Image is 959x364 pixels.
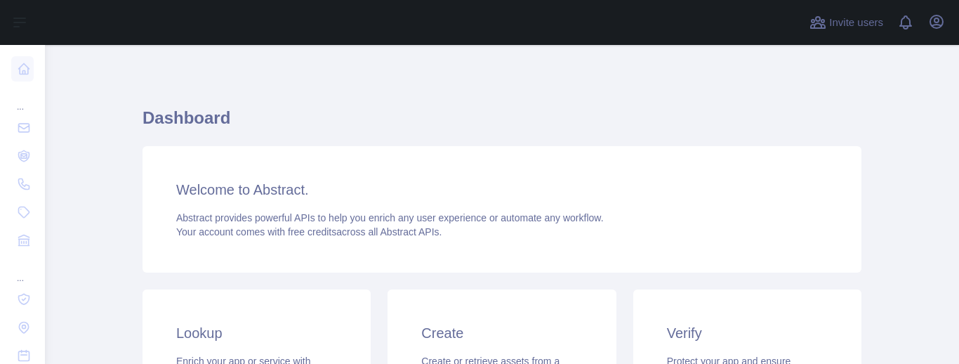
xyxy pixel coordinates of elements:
span: Invite users [829,15,883,31]
span: Abstract provides powerful APIs to help you enrich any user experience or automate any workflow. [176,212,604,223]
div: ... [11,84,34,112]
h3: Verify [667,323,828,343]
h3: Lookup [176,323,337,343]
span: Your account comes with across all Abstract APIs. [176,226,442,238]
span: free credits [288,226,336,238]
h3: Create [421,323,582,343]
button: Invite users [807,11,886,34]
div: ... [11,256,34,284]
h1: Dashboard [143,107,861,141]
h3: Welcome to Abstract. [176,180,828,200]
